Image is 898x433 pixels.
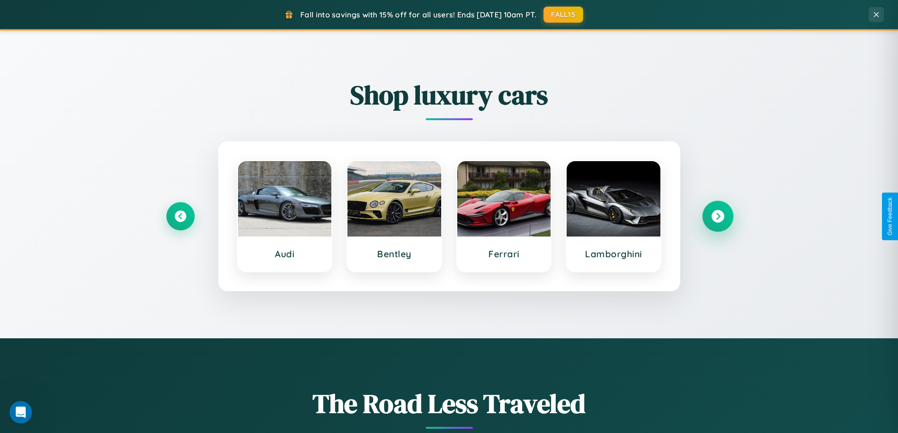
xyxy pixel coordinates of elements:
[467,248,542,260] h3: Ferrari
[247,248,322,260] h3: Audi
[166,385,732,422] h1: The Road Less Traveled
[166,77,732,113] h2: Shop luxury cars
[9,401,32,424] iframe: Intercom live chat
[544,7,583,23] button: FALL15
[357,248,432,260] h3: Bentley
[887,197,893,236] div: Give Feedback
[300,10,536,19] span: Fall into savings with 15% off for all users! Ends [DATE] 10am PT.
[576,248,651,260] h3: Lamborghini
